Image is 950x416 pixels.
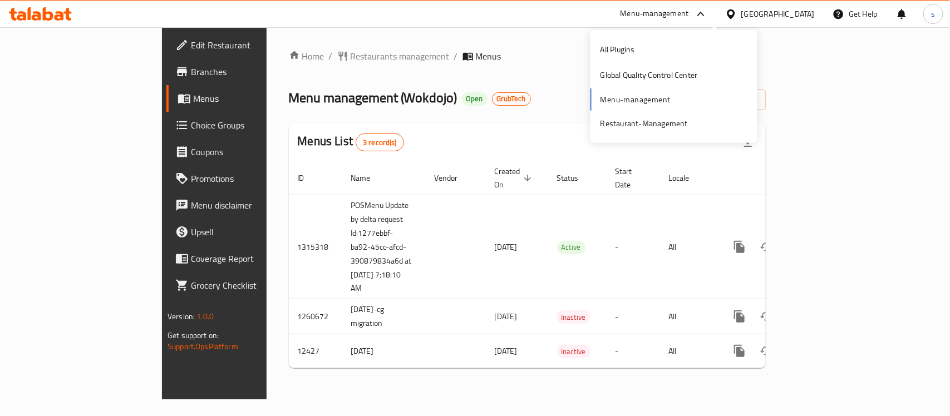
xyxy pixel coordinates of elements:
[462,94,488,103] span: Open
[342,299,426,334] td: [DATE]-cg migration
[616,165,647,191] span: Start Date
[495,165,535,191] span: Created On
[717,161,842,195] th: Actions
[726,303,753,330] button: more
[741,8,815,20] div: [GEOGRAPHIC_DATA]
[342,195,426,299] td: POSMenu Update by delta request Id:1277ebbf-ba92-45cc-afcd-390879834a6d at [DATE] 7:18:10 AM
[753,303,780,330] button: Change Status
[557,241,585,254] span: Active
[454,49,458,63] li: /
[493,94,530,103] span: GrubTech
[166,85,321,112] a: Menus
[557,345,590,358] div: Inactive
[166,165,321,192] a: Promotions
[166,245,321,272] a: Coverage Report
[753,338,780,364] button: Change Status
[168,328,219,343] span: Get support on:
[298,171,319,185] span: ID
[462,92,488,106] div: Open
[337,49,450,63] a: Restaurants management
[351,171,385,185] span: Name
[495,344,518,358] span: [DATE]
[191,279,312,292] span: Grocery Checklist
[557,345,590,358] span: Inactive
[495,240,518,254] span: [DATE]
[191,252,312,265] span: Coverage Report
[191,199,312,212] span: Menu disclaimer
[356,133,404,151] div: Total records count
[435,171,472,185] span: Vendor
[753,234,780,260] button: Change Status
[166,138,321,165] a: Coupons
[495,309,518,324] span: [DATE]
[191,172,312,185] span: Promotions
[191,225,312,239] span: Upsell
[351,49,450,63] span: Restaurants management
[168,309,195,324] span: Version:
[557,171,593,185] span: Status
[191,145,312,159] span: Coupons
[557,311,590,324] span: Inactive
[621,7,689,21] div: Menu-management
[329,49,333,63] li: /
[166,58,321,85] a: Branches
[191,65,312,78] span: Branches
[726,234,753,260] button: more
[168,339,238,354] a: Support.OpsPlatform
[196,309,214,324] span: 1.0.0
[166,192,321,219] a: Menu disclaimer
[600,69,698,81] div: Global Quality Control Center
[607,334,660,368] td: -
[607,299,660,334] td: -
[298,133,404,151] h2: Menus List
[166,32,321,58] a: Edit Restaurant
[931,8,935,20] span: s
[191,38,312,52] span: Edit Restaurant
[342,334,426,368] td: [DATE]
[191,118,312,132] span: Choice Groups
[600,43,635,56] div: All Plugins
[289,49,766,63] nav: breadcrumb
[289,161,842,369] table: enhanced table
[660,299,717,334] td: All
[660,334,717,368] td: All
[600,117,688,130] div: Restaurant-Management
[726,338,753,364] button: more
[166,272,321,299] a: Grocery Checklist
[166,219,321,245] a: Upsell
[166,112,321,138] a: Choice Groups
[289,85,457,110] span: Menu management ( Wokdojo )
[607,195,660,299] td: -
[669,171,704,185] span: Locale
[193,92,312,105] span: Menus
[476,49,501,63] span: Menus
[356,137,403,148] span: 3 record(s)
[660,195,717,299] td: All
